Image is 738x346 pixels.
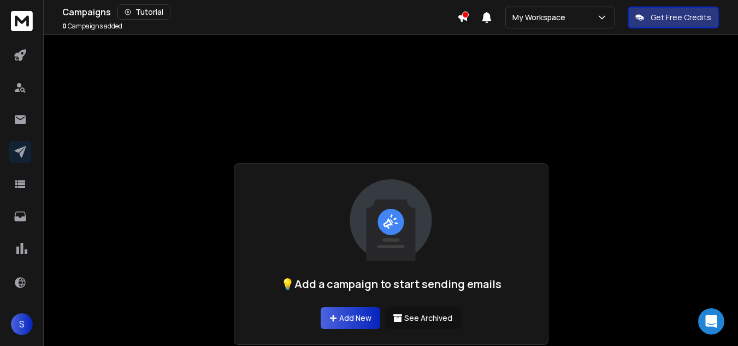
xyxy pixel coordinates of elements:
[321,307,380,329] a: Add New
[512,12,570,23] p: My Workspace
[628,7,719,28] button: Get Free Credits
[117,4,170,20] button: Tutorial
[281,277,501,292] h1: 💡Add a campaign to start sending emails
[11,313,33,335] button: S
[62,4,457,20] div: Campaigns
[698,308,724,335] div: Open Intercom Messenger
[385,307,461,329] button: See Archived
[651,12,711,23] p: Get Free Credits
[62,21,67,31] span: 0
[62,22,122,31] p: Campaigns added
